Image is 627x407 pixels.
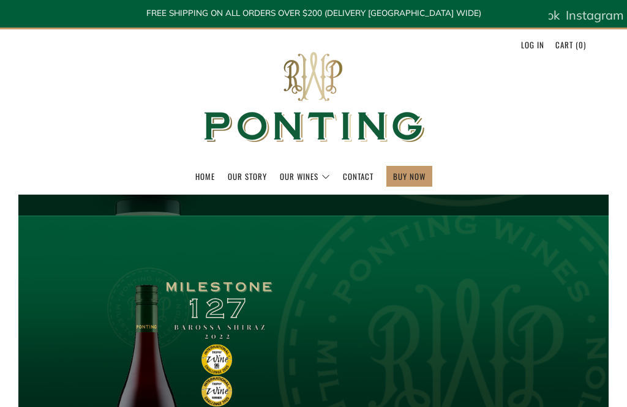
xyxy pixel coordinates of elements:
[191,29,436,166] img: Ponting Wines
[555,35,586,54] a: Cart (0)
[195,166,215,186] a: Home
[521,35,544,54] a: Log in
[566,3,624,28] a: Instagram
[579,39,584,51] span: 0
[566,7,624,23] span: Instagram
[228,166,267,186] a: Our Story
[280,166,330,186] a: Our Wines
[343,166,374,186] a: Contact
[393,166,426,186] a: BUY NOW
